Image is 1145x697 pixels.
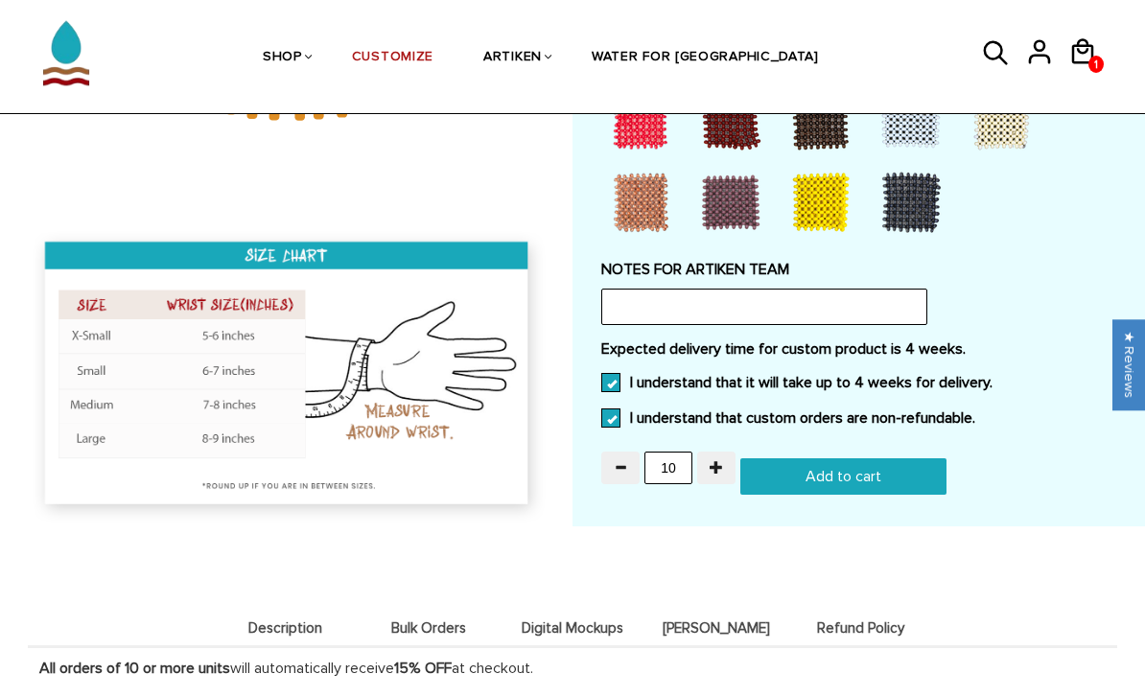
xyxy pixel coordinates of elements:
[218,620,352,637] span: Description
[740,458,946,495] input: Add to cart
[29,227,549,527] img: size_chart_new.png
[362,620,496,637] span: Bulk Orders
[601,163,688,240] div: Rose Gold
[394,659,452,678] strong: 15% OFF
[263,9,302,107] a: SHOP
[352,9,433,107] a: CUSTOMIZE
[1088,56,1104,73] a: 1
[691,81,778,157] div: Maroon
[691,163,778,240] div: Purple Rain
[793,620,927,637] span: Refund Policy
[782,163,868,240] div: Yellow
[1112,319,1145,410] div: Click to open Judge.me floating reviews tab
[782,81,868,157] div: Brown
[39,659,230,678] strong: All orders of 10 or more units
[592,9,819,107] a: WATER FOR [GEOGRAPHIC_DATA]
[1088,53,1104,77] span: 1
[601,408,975,428] label: I understand that custom orders are non-refundable.
[483,9,542,107] a: ARTIKEN
[601,373,993,392] label: I understand that it will take up to 4 weeks for delivery.
[872,163,958,240] div: Steel
[649,620,783,637] span: [PERSON_NAME]
[601,81,688,157] div: Red
[872,81,958,157] div: Baby Blue
[505,620,640,637] span: Digital Mockups
[601,339,1116,359] label: Expected delivery time for custom product is 4 weeks.
[39,658,1106,680] p: will automatically receive at checkout.
[962,81,1048,157] div: Cream
[601,260,1116,279] label: NOTES FOR ARTIKEN TEAM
